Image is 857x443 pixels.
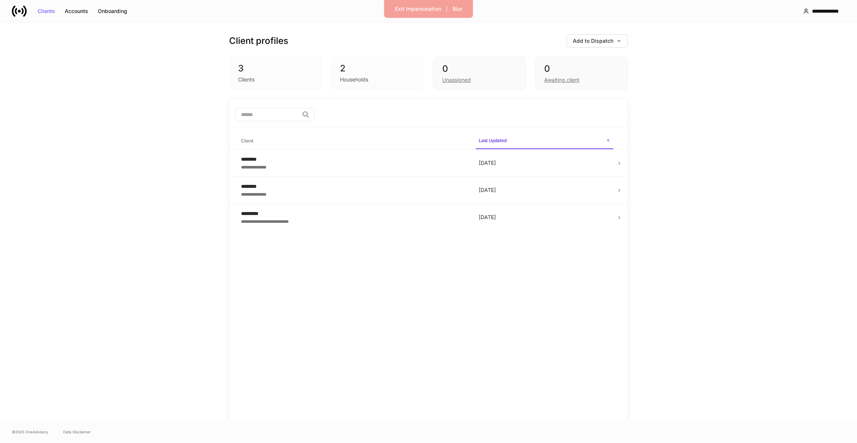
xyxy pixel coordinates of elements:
button: Onboarding [93,5,132,17]
div: 0Awaiting client [535,57,628,90]
div: Awaiting client [544,76,580,84]
h6: Client [241,137,253,144]
div: Unassigned [442,76,471,84]
p: [DATE] [479,186,610,194]
button: Blur [448,3,467,15]
div: 0 [544,63,619,75]
div: 0 [442,63,517,75]
button: Add to Dispatch [566,34,628,48]
a: Data Disclaimer [63,429,91,435]
div: 0Unassigned [433,57,526,90]
span: © 2025 OneAdvisory [12,429,48,435]
button: Exit Impersonation [390,3,446,15]
h3: Client profiles [229,35,288,47]
div: Blur [453,6,462,12]
div: 3 [238,62,313,74]
div: 2 [340,62,415,74]
p: [DATE] [479,159,610,167]
span: Client [238,134,470,149]
button: Clients [33,5,60,17]
div: Clients [238,76,254,83]
h6: Last Updated [479,137,507,144]
div: Onboarding [98,9,127,14]
div: Add to Dispatch [573,38,622,44]
div: Households [340,76,368,83]
div: Clients [38,9,55,14]
p: [DATE] [479,214,610,221]
span: Last Updated [476,133,613,149]
div: Exit Impersonation [395,6,441,12]
button: Accounts [60,5,93,17]
div: Accounts [65,9,88,14]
